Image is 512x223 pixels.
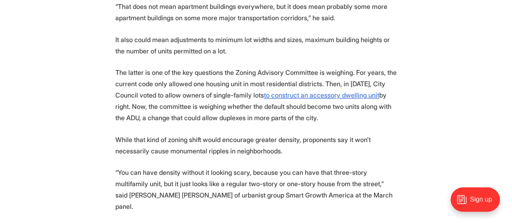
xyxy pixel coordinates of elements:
iframe: portal-trigger [444,183,512,223]
a: to construct an accessory dwelling unit [264,91,379,99]
p: It also could mean adjustments to minimum lot widths and sizes, maximum building heights or the n... [115,34,397,57]
p: While that kind of zoning shift would encourage greater density, proponents say it won’t necessar... [115,134,397,157]
p: “You can have density without it looking scary, because you can have that three-story multifamily... [115,167,397,212]
p: The latter is one of the key questions the Zoning Advisory Committee is weighing. For years, the ... [115,67,397,123]
p: “That does not mean apartment buildings everywhere, but it does mean probably some more apartment... [115,1,397,23]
